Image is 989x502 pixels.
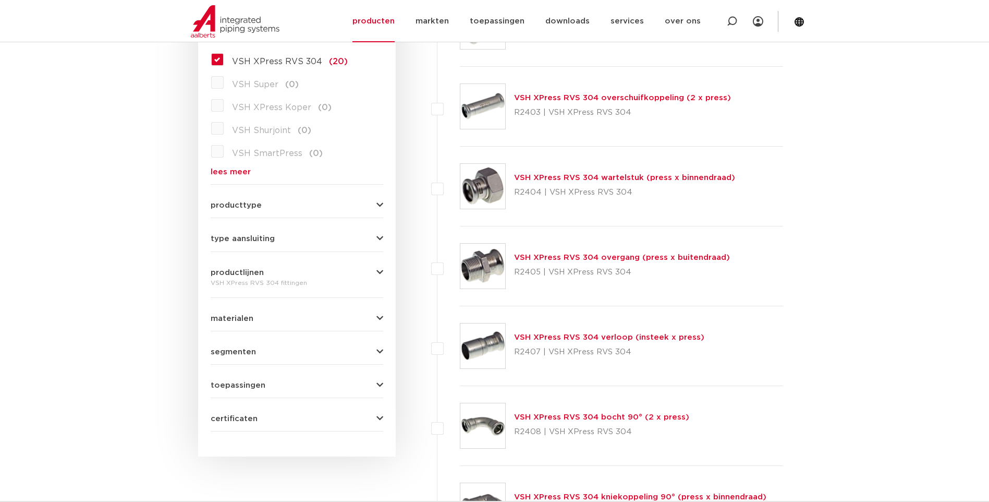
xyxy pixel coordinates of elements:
p: R2407 | VSH XPress RVS 304 [514,344,704,361]
p: R2404 | VSH XPress RVS 304 [514,184,735,201]
p: R2405 | VSH XPress RVS 304 [514,264,730,281]
span: segmenten [211,348,256,356]
img: Thumbnail for VSH XPress RVS 304 overschuifkoppeling (2 x press) [460,84,505,129]
a: VSH XPress RVS 304 overschuifkoppeling (2 x press) [514,94,731,102]
span: certificaten [211,415,258,423]
img: Thumbnail for VSH XPress RVS 304 overgang (press x buitendraad) [460,244,505,289]
span: (0) [309,149,323,158]
span: producttype [211,201,262,209]
button: materialen [211,315,383,322]
a: VSH XPress RVS 304 bocht 90° (2 x press) [514,413,689,421]
span: (0) [318,103,332,112]
button: producttype [211,201,383,209]
a: VSH XPress RVS 304 wartelstuk (press x binnendraad) [514,174,735,182]
p: R2403 | VSH XPress RVS 304 [514,104,731,121]
span: (0) [298,126,311,135]
button: segmenten [211,348,383,356]
a: lees meer [211,168,383,176]
button: productlijnen [211,269,383,277]
div: VSH XPress RVS 304 fittingen [211,277,383,289]
a: VSH XPress RVS 304 overgang (press x buitendraad) [514,254,730,261]
span: type aansluiting [211,235,275,243]
img: Thumbnail for VSH XPress RVS 304 bocht 90° (2 x press) [460,403,505,448]
a: VSH XPress RVS 304 verloop (insteek x press) [514,333,704,341]
span: VSH XPress Koper [232,103,311,112]
img: Thumbnail for VSH XPress RVS 304 verloop (insteek x press) [460,324,505,368]
span: toepassingen [211,381,265,389]
button: certificaten [211,415,383,423]
button: toepassingen [211,381,383,389]
span: VSH XPress RVS 304 [232,57,322,66]
img: Thumbnail for VSH XPress RVS 304 wartelstuk (press x binnendraad) [460,164,505,209]
span: VSH SmartPress [232,149,302,158]
p: R2408 | VSH XPress RVS 304 [514,424,689,440]
span: materialen [211,315,253,322]
span: (20) [329,57,348,66]
span: VSH Super [232,80,278,89]
button: type aansluiting [211,235,383,243]
span: productlijnen [211,269,264,277]
span: (0) [285,80,299,89]
span: VSH Shurjoint [232,126,291,135]
a: VSH XPress RVS 304 kniekoppeling 90° (press x binnendraad) [514,493,766,501]
button: productlijn [211,35,383,43]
